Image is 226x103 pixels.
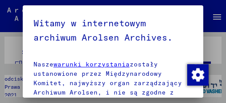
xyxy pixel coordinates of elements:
[33,17,173,43] font: Witamy w internetowym archiwum Arolsen Archives.
[187,64,209,86] img: Zmiana zgody
[53,60,130,68] a: warunki korzystania
[187,64,208,85] div: Zmiana zgody
[33,60,53,68] font: Nasze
